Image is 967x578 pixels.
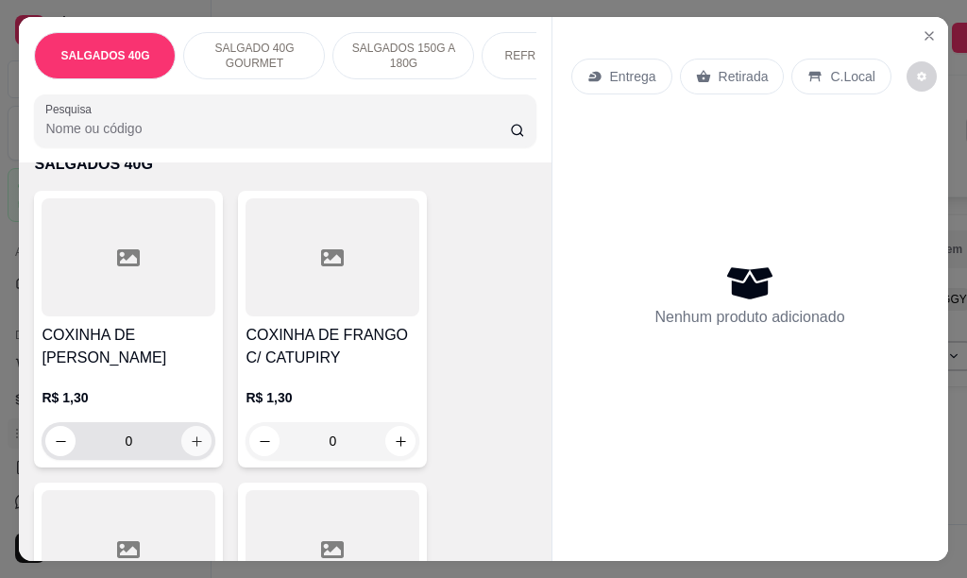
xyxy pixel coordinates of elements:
[719,67,769,86] p: Retirada
[246,324,419,369] h4: COXINHA DE FRANGO C/ CATUPIRY
[45,426,76,456] button: decrease-product-quantity
[199,41,309,71] p: SALGADO 40G GOURMET
[914,21,944,51] button: Close
[348,41,458,71] p: SALGADOS 150G A 180G
[655,306,845,329] p: Nenhum produto adicionado
[246,388,419,407] p: R$ 1,30
[907,61,937,92] button: decrease-product-quantity
[42,388,215,407] p: R$ 1,30
[42,324,215,369] h4: COXINHA DE [PERSON_NAME]
[504,48,601,63] p: REFRIGERANTES
[45,101,98,117] label: Pesquisa
[181,426,212,456] button: increase-product-quantity
[830,67,874,86] p: C.Local
[34,153,535,176] p: SALGADOS 40G
[610,67,656,86] p: Entrega
[45,119,510,138] input: Pesquisa
[60,48,149,63] p: SALGADOS 40G
[249,426,280,456] button: decrease-product-quantity
[385,426,416,456] button: increase-product-quantity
